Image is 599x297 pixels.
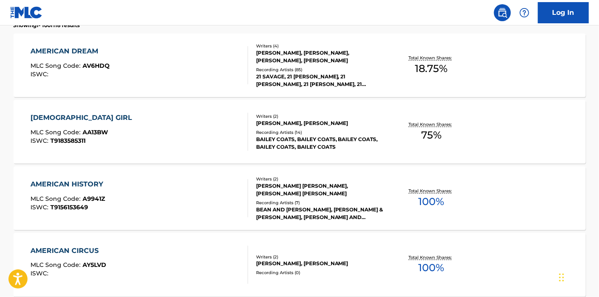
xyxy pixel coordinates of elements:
[14,167,586,230] a: AMERICAN HISTORYMLC Song Code:A9941ZISWC:T9156153649Writers (2)[PERSON_NAME] [PERSON_NAME], [PERS...
[30,261,83,269] span: MLC Song Code :
[256,119,384,127] div: [PERSON_NAME], [PERSON_NAME]
[30,137,50,144] span: ISWC :
[256,43,384,49] div: Writers ( 4 )
[516,4,533,21] div: Help
[415,61,448,76] span: 18.75 %
[559,265,564,290] div: Drag
[30,246,106,256] div: AMERICAN CIRCUS
[256,260,384,268] div: [PERSON_NAME], [PERSON_NAME]
[256,200,384,206] div: Recording Artists ( 7 )
[30,113,136,123] div: [DEMOGRAPHIC_DATA] GIRL
[256,129,384,136] div: Recording Artists ( 14 )
[14,33,586,97] a: AMERICAN DREAMMLC Song Code:AV6HDQISWC:Writers (4)[PERSON_NAME], [PERSON_NAME], [PERSON_NAME], [P...
[256,206,384,221] div: BEAN AND [PERSON_NAME], [PERSON_NAME] & [PERSON_NAME], [PERSON_NAME] AND [PERSON_NAME], [PERSON_N...
[557,256,599,297] iframe: Chat Widget
[256,136,384,151] div: BAILEY COATS, BAILEY COATS, BAILEY COATS, BAILEY COATS, BAILEY COATS
[419,194,444,209] span: 100 %
[419,261,444,276] span: 100 %
[256,176,384,182] div: Writers ( 2 )
[83,128,108,136] span: AA13BW
[30,128,83,136] span: MLC Song Code :
[83,261,106,269] span: AY5LVD
[83,62,110,69] span: AV6HDQ
[256,67,384,73] div: Recording Artists ( 85 )
[83,195,105,203] span: A9941Z
[50,137,86,144] span: T9183585311
[10,6,43,19] img: MLC Logo
[256,73,384,88] div: 21 SAVAGE, 21 [PERSON_NAME], 21 [PERSON_NAME], 21 [PERSON_NAME], 21 [PERSON_NAME]
[50,203,88,211] span: T9156153649
[30,270,50,278] span: ISWC :
[30,203,50,211] span: ISWC :
[256,113,384,119] div: Writers ( 2 )
[494,4,511,21] a: Public Search
[30,179,108,189] div: AMERICAN HISTORY
[409,55,454,61] p: Total Known Shares:
[30,62,83,69] span: MLC Song Code :
[30,46,110,56] div: AMERICAN DREAM
[409,188,454,194] p: Total Known Shares:
[256,49,384,64] div: [PERSON_NAME], [PERSON_NAME], [PERSON_NAME], [PERSON_NAME]
[409,121,454,128] p: Total Known Shares:
[14,22,80,29] p: Showing 1 - 10 of 118 results
[519,8,530,18] img: help
[14,100,586,164] a: [DEMOGRAPHIC_DATA] GIRLMLC Song Code:AA13BWISWC:T9183585311Writers (2)[PERSON_NAME], [PERSON_NAME...
[421,128,442,143] span: 75 %
[256,270,384,276] div: Recording Artists ( 0 )
[256,254,384,260] div: Writers ( 2 )
[30,195,83,203] span: MLC Song Code :
[14,233,586,297] a: AMERICAN CIRCUSMLC Song Code:AY5LVDISWC:Writers (2)[PERSON_NAME], [PERSON_NAME]Recording Artists ...
[256,182,384,197] div: [PERSON_NAME] [PERSON_NAME], [PERSON_NAME] [PERSON_NAME]
[409,254,454,261] p: Total Known Shares:
[30,70,50,78] span: ISWC :
[538,2,589,23] a: Log In
[497,8,508,18] img: search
